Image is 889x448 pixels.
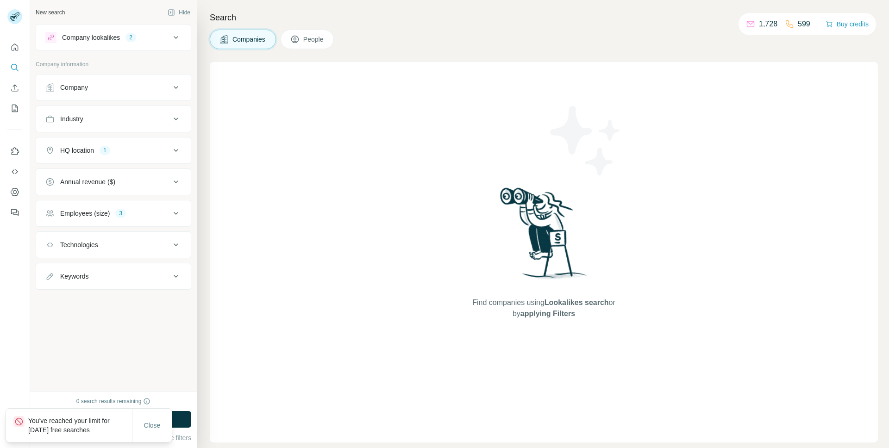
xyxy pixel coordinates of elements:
button: Quick start [7,39,22,56]
p: Company information [36,60,191,68]
span: Lookalikes search [545,299,609,306]
div: Employees (size) [60,209,110,218]
div: Technologies [60,240,98,249]
p: You've reached your limit for [DATE] free searches [28,416,132,435]
button: Technologies [36,234,191,256]
div: Industry [60,114,83,124]
div: Company [60,83,88,92]
div: HQ location [60,146,94,155]
button: Use Surfe on LinkedIn [7,143,22,160]
span: Companies [232,35,266,44]
div: Annual revenue ($) [60,177,115,187]
div: Company lookalikes [62,33,120,42]
img: Surfe Illustration - Stars [544,99,627,182]
button: HQ location1 [36,139,191,162]
button: Search [7,59,22,76]
div: Keywords [60,272,88,281]
button: Use Surfe API [7,163,22,180]
button: Company [36,76,191,99]
p: 599 [798,19,810,30]
button: Annual revenue ($) [36,171,191,193]
button: Buy credits [826,18,869,31]
button: Feedback [7,204,22,221]
button: My lists [7,100,22,117]
button: Enrich CSV [7,80,22,96]
div: 2 [125,33,136,42]
img: Surfe Illustration - Woman searching with binoculars [496,185,592,288]
button: Close [138,417,167,434]
span: Find companies using or by [470,297,618,319]
div: 0 search results remaining [76,397,151,405]
span: applying Filters [520,310,575,317]
button: Keywords [36,265,191,287]
button: Employees (size)3 [36,202,191,224]
button: Hide [161,6,197,19]
h4: Search [210,11,878,24]
button: Dashboard [7,184,22,200]
span: People [303,35,325,44]
div: 3 [115,209,126,218]
div: New search [36,8,65,17]
button: Company lookalikes2 [36,26,191,49]
p: 1,728 [759,19,777,30]
span: Close [144,421,161,430]
div: 1 [100,146,110,155]
button: Industry [36,108,191,130]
